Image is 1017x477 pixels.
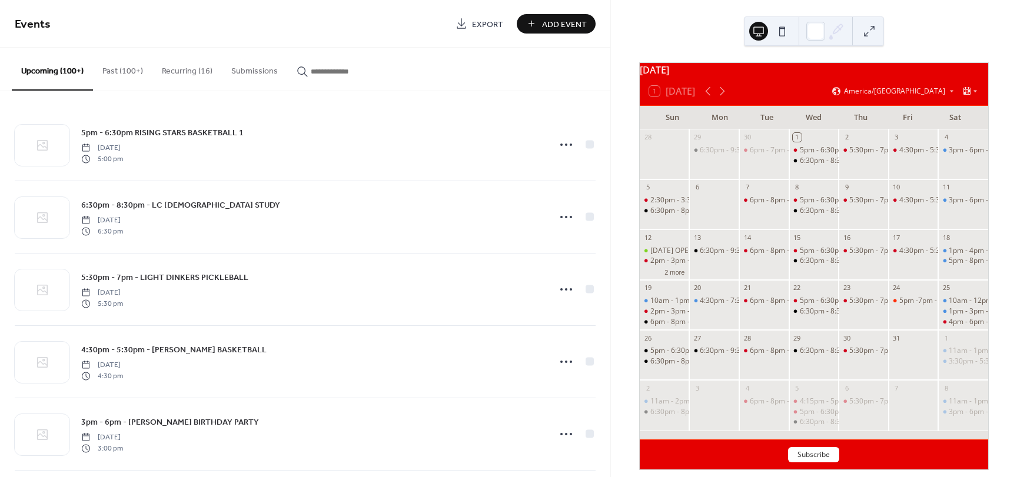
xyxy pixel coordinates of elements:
span: 6:30pm - 8:30pm - LC [DEMOGRAPHIC_DATA] STUDY [81,199,280,212]
span: [DATE] [81,143,123,154]
div: 6 [693,183,702,192]
div: 20 [693,283,702,292]
div: 16 [842,233,851,242]
div: 5:30pm - 7pm - LIGHT DINKERS PICKLEBALL [849,296,992,306]
a: Export [447,14,512,34]
div: 6pm - 8pm - WENDY PICKLEBALL [739,346,789,356]
div: 5:30pm - 7pm - LIGHT DINKERS PICKLEBALL [849,396,992,406]
div: 6:30pm - 9:30pm - YOUNG LIFE [700,246,801,256]
div: 28 [643,133,652,142]
a: 5:30pm - 7pm - LIGHT DINKERS PICKLEBALL [81,271,248,284]
div: 6:30pm - 8pm - AVERAGE JOES GAME NIGHT [640,356,690,366]
span: 4:30 pm [81,371,123,381]
span: 3pm - 6pm - [PERSON_NAME] BIRTHDAY PARTY [81,416,259,429]
div: 17 [892,233,901,242]
div: 2:30pm - 3:30pm - [PERSON_NAME] BASKETBALL [650,195,811,205]
div: 29 [693,133,702,142]
div: 25 [942,283,950,292]
div: 6:30pm - 8:30pm - LC [DEMOGRAPHIC_DATA] STUDY [800,417,973,427]
div: 5:30pm - 7pm - LIGHT DINKERS PICKLEBALL [849,346,992,356]
div: 6pm - 8pm - [PERSON_NAME] [750,396,846,406]
div: 2 [842,133,851,142]
div: 11am - 2pm - ADAMS BIRTHDAY PARTY [640,396,690,406]
div: 30 [842,333,851,342]
div: 26 [643,333,652,342]
div: 5pm - 6:30pm RISING STARS BASKETBALL 1 [789,246,839,256]
div: 5pm - 6:30pm RISING STARS BASKETBALL 1 [789,145,839,155]
div: 6:30pm - 8pm - AVERAGE JOES GAME NIGHT [650,356,796,366]
div: 6:30pm - 8:30pm - LC BIBLE STUDY [789,306,839,316]
div: 22 [793,283,802,292]
div: 6:30pm - 8pm - AVERAGE JOES GAME NIGHT [640,407,690,417]
div: 6:30pm - 8:30pm - LC BIBLE STUDY [789,256,839,266]
div: 8 [793,183,802,192]
div: 4 [743,383,752,392]
div: 6:30pm - 9:30pm - YOUNG LIFE [700,145,801,155]
span: [DATE] [81,288,123,298]
div: 15 [793,233,802,242]
div: 21 [743,283,752,292]
div: 4:30pm - 5:30pm - JOSH BASKETBALL [889,246,939,256]
div: 28 [743,333,752,342]
div: 6pm - 7pm - JOSH BASKETBALL [739,145,789,155]
div: 3 [892,133,901,142]
div: 3pm - 6pm - PRONSCHINSKE BIRTHDAY PARTY [938,195,988,205]
div: 6:30pm - 9:30pm - YOUNG LIFE [700,346,801,356]
div: 2pm - 3pm - JOSH BASKETBALL [640,306,690,316]
div: 6:30pm - 8:30pm - LC [DEMOGRAPHIC_DATA] STUDY [800,206,973,216]
div: 6:30pm - 9:30pm - YOUNG LIFE [689,346,739,356]
div: HALLOWEEN OPEN PLAY [640,246,690,256]
div: 18 [942,233,950,242]
div: 6 [842,383,851,392]
div: Mon [696,106,743,129]
div: 10am - 1pm - STILL BIRTHDAY PARTY [640,296,690,306]
div: 19 [643,283,652,292]
div: 2pm - 3pm - JOSH BASKETBALL [650,256,752,266]
a: 6:30pm - 8:30pm - LC [DEMOGRAPHIC_DATA] STUDY [81,198,280,212]
span: 5:00 pm [81,154,123,164]
span: [DATE] [81,215,123,226]
div: 5pm - 6:30pm - ADULT PICKLEBALL [650,346,765,356]
div: 3:30pm - 5:30pm - ZITZNER BIRTHDAY PARTY [938,356,988,366]
div: 1pm - 3pm - BJELIC BIRTHDAY PARTY [938,306,988,316]
div: 5pm - 6:30pm RISING STARS BASKETBALL 1 [789,296,839,306]
button: Subscribe [788,447,839,462]
div: 5:30pm - 7pm - LIGHT DINKERS PICKLEBALL [849,145,992,155]
div: 11am - 1pm - MICHELLE BIRTHDAY PARTY [938,346,988,356]
div: 3pm - 6pm - SZABLEWSKI BIRTHDAY PARTY [938,407,988,417]
div: 6:30pm - 8:30pm - LC BIBLE STUDY [789,206,839,216]
div: 6:30pm - 8pm - AVERAGE JOES GAME NIGHT [640,206,690,216]
button: Upcoming (100+) [12,48,93,91]
div: 6pm - 8pm - [PERSON_NAME] [750,296,846,306]
span: Export [472,18,503,31]
div: 5:30pm - 7pm - LIGHT DINKERS PICKLEBALL [839,195,889,205]
div: 6:30pm - 8:30pm - LC [DEMOGRAPHIC_DATA] STUDY [800,256,973,266]
div: 6:30pm - 8:30pm - LC BIBLE STUDY [789,346,839,356]
div: 6pm - 8pm - [PERSON_NAME] [750,346,846,356]
div: 2:30pm - 3:30pm - JOSH BASKETBALL [640,195,690,205]
div: 5pm - 6:30pm RISING STARS BASKETBALL 1 [789,195,839,205]
div: 6pm - 8pm - WENDY PICKLEBALL [739,195,789,205]
div: 10am - 12pm - TIMM BIRTHDAY PARTY [938,296,988,306]
span: 3:00 pm [81,443,123,453]
a: 3pm - 6pm - [PERSON_NAME] BIRTHDAY PARTY [81,415,259,429]
div: 5pm - 8pm - DOBLING BIRTHDAY PARTY [938,256,988,266]
div: 4:15pm - 5pm - RISING STARS [800,396,896,406]
div: 5pm - 6:30pm RISING STARS BASKETBALL 1 [800,246,942,256]
div: 13 [693,233,702,242]
div: 5:30pm - 7pm - LIGHT DINKERS PICKLEBALL [839,396,889,406]
div: 3pm - 6pm - KELLY BIRTHDAY PARTY [938,145,988,155]
div: 5pm - 6:30pm RISING STARS BASKETBALL 1 [800,296,942,306]
button: Add Event [517,14,596,34]
div: 4:30pm - 7:30pm - LAKE COUNTRY SWIM TEAM HALLOWEEN PARTY [689,296,739,306]
span: 5:30 pm [81,298,123,309]
div: 12 [643,233,652,242]
div: 29 [793,333,802,342]
div: 31 [892,333,901,342]
a: 4:30pm - 5:30pm - [PERSON_NAME] BASKETBALL [81,343,267,356]
div: Sun [649,106,696,129]
div: 6pm - 7pm - JOSH BASKETBALL [750,145,852,155]
button: Past (100+) [93,48,152,89]
div: 8 [942,383,950,392]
